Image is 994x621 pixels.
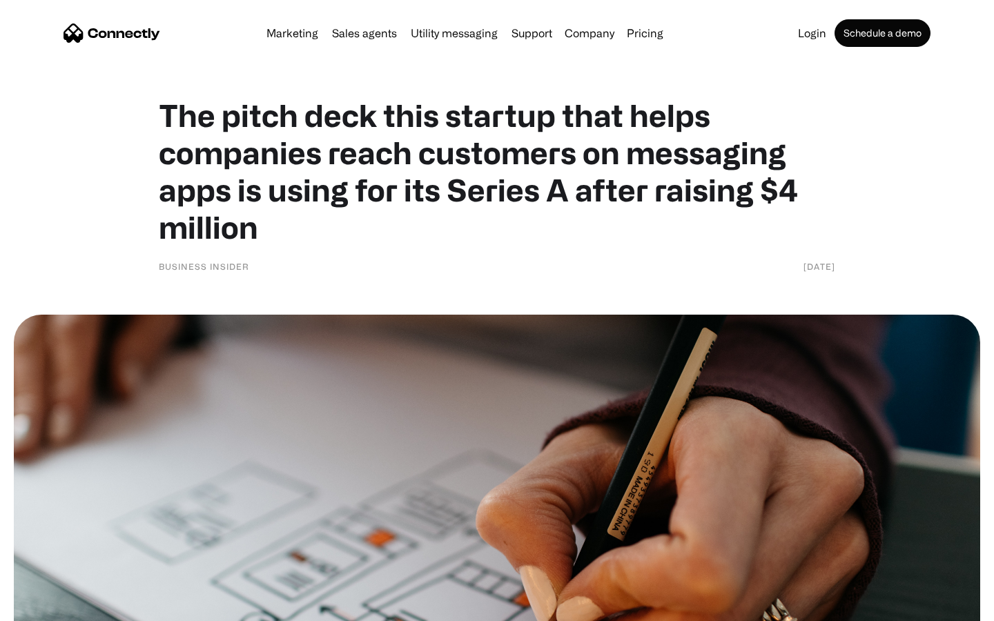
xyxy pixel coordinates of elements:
[261,28,324,39] a: Marketing
[565,23,614,43] div: Company
[792,28,832,39] a: Login
[835,19,930,47] a: Schedule a demo
[14,597,83,616] aside: Language selected: English
[405,28,503,39] a: Utility messaging
[28,597,83,616] ul: Language list
[621,28,669,39] a: Pricing
[159,259,249,273] div: Business Insider
[506,28,558,39] a: Support
[803,259,835,273] div: [DATE]
[159,97,835,246] h1: The pitch deck this startup that helps companies reach customers on messaging apps is using for i...
[327,28,402,39] a: Sales agents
